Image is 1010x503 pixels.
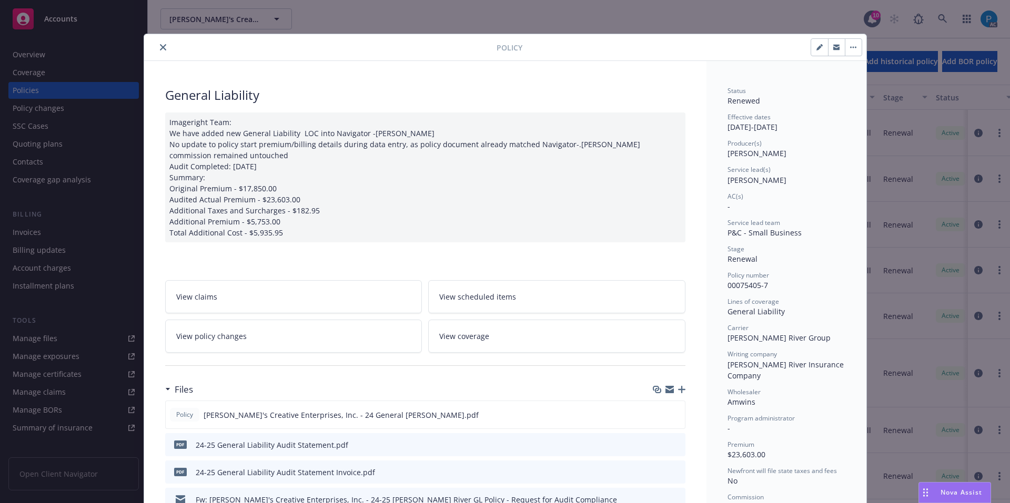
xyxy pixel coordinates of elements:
button: preview file [672,439,681,450]
span: pdf [174,468,187,476]
h3: Files [175,383,193,396]
button: close [157,41,169,54]
button: download file [655,439,663,450]
span: View scheduled items [439,291,516,302]
a: View coverage [428,320,685,353]
span: Renewal [728,254,757,264]
span: Program administrator [728,414,795,423]
div: [DATE] - [DATE] [728,112,845,132]
span: [PERSON_NAME] River Group [728,333,831,343]
button: Nova Assist [918,482,991,503]
span: Service lead team [728,218,780,227]
span: Carrier [728,323,749,332]
span: Premium [728,440,754,449]
span: Wholesaler [728,387,761,396]
span: Policy [174,410,195,419]
button: download file [654,409,663,420]
span: Producer(s) [728,139,762,148]
span: General Liability [728,306,785,316]
span: - [728,423,730,433]
span: Stage [728,244,744,253]
span: View coverage [439,331,489,342]
span: Nova Assist [941,488,982,497]
span: [PERSON_NAME]'s Creative Enterprises, Inc. - 24 General [PERSON_NAME].pdf [204,409,479,420]
div: Drag to move [919,483,932,502]
span: Policy [497,42,522,53]
span: $23,603.00 [728,449,765,459]
button: download file [655,467,663,478]
span: AC(s) [728,192,743,201]
span: Status [728,86,746,95]
a: View policy changes [165,320,422,353]
span: [PERSON_NAME] [728,175,786,185]
span: View policy changes [176,331,247,342]
span: Service lead(s) [728,165,771,174]
span: Renewed [728,96,760,106]
div: 24-25 General Liability Audit Statement.pdf [196,439,348,450]
a: View claims [165,280,422,313]
span: Amwins [728,397,755,407]
div: Files [165,383,193,396]
span: View claims [176,291,217,302]
div: General Liability [165,86,685,104]
span: Newfront will file state taxes and fees [728,466,837,475]
span: Effective dates [728,112,771,121]
button: preview file [672,467,681,478]
span: No [728,476,738,486]
button: preview file [671,409,681,420]
span: Policy number [728,271,769,280]
a: View scheduled items [428,280,685,313]
div: Imageright Team: We have added new General Liability LOC into Navigator -[PERSON_NAME] No update ... [165,112,685,242]
span: pdf [174,440,187,448]
div: 24-25 General Liability Audit Statement Invoice.pdf [196,467,375,478]
span: Lines of coverage [728,297,779,306]
span: Writing company [728,350,777,358]
span: 00075405-7 [728,280,768,290]
span: Commission [728,492,764,501]
span: [PERSON_NAME] River Insurance Company [728,360,846,381]
span: - [728,201,730,211]
span: [PERSON_NAME] [728,148,786,158]
span: P&C - Small Business [728,228,802,238]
